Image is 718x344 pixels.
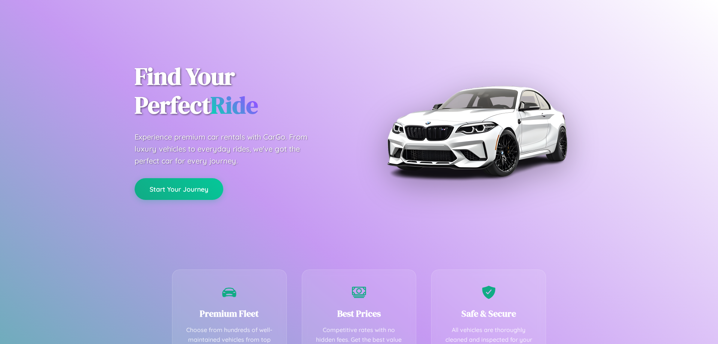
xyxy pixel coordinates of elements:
[135,131,322,167] p: Experience premium car rentals with CarGo. From luxury vehicles to everyday rides, we've got the ...
[443,307,534,320] h3: Safe & Secure
[313,307,405,320] h3: Best Prices
[135,178,223,200] button: Start Your Journey
[383,37,570,225] img: Premium BMW car rental vehicle
[135,62,348,120] h1: Find Your Perfect
[211,89,258,121] span: Ride
[184,307,275,320] h3: Premium Fleet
